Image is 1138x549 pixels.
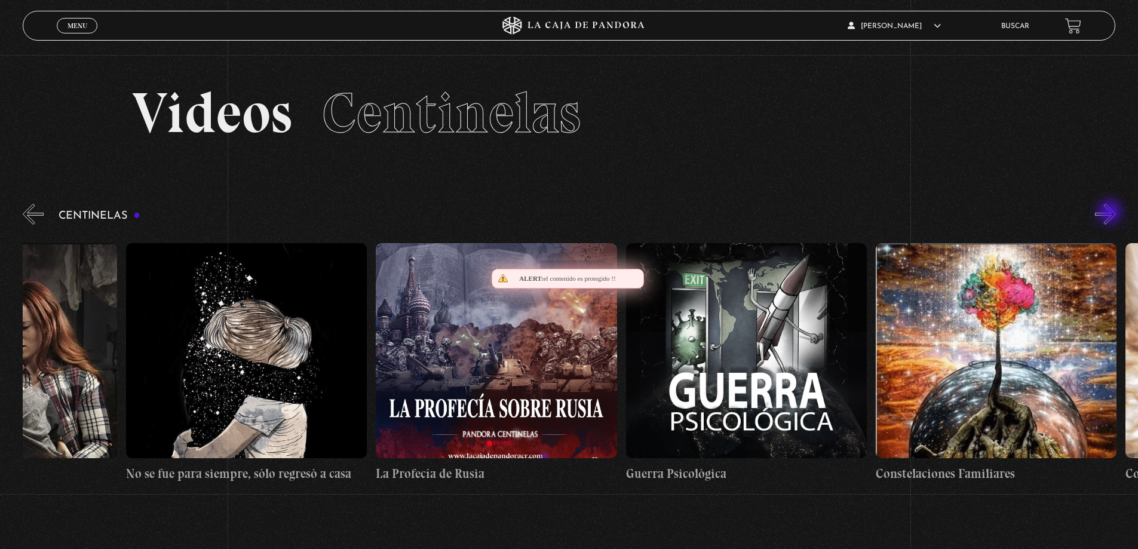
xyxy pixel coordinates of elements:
[848,23,941,30] span: [PERSON_NAME]
[376,234,616,492] a: La Profecía de Rusia
[322,79,581,147] span: Centinelas
[519,275,543,282] span: Alert:
[1065,18,1081,34] a: View your shopping cart
[876,234,1116,492] a: Constelaciones Familiares
[126,234,367,492] a: No se fue para siempre, sólo regresó a casa
[492,269,644,289] div: el contenido es protegido !!
[626,234,867,492] a: Guerra Psicológica
[876,464,1116,483] h4: Constelaciones Familiares
[626,464,867,483] h4: Guerra Psicológica
[1001,23,1029,30] a: Buscar
[1095,204,1116,225] button: Next
[59,210,140,222] h3: Centinelas
[63,32,91,41] span: Cerrar
[126,464,367,483] h4: No se fue para siempre, sólo regresó a casa
[132,85,1006,142] h2: Videos
[68,22,87,29] span: Menu
[376,464,616,483] h4: La Profecía de Rusia
[23,204,44,225] button: Previous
